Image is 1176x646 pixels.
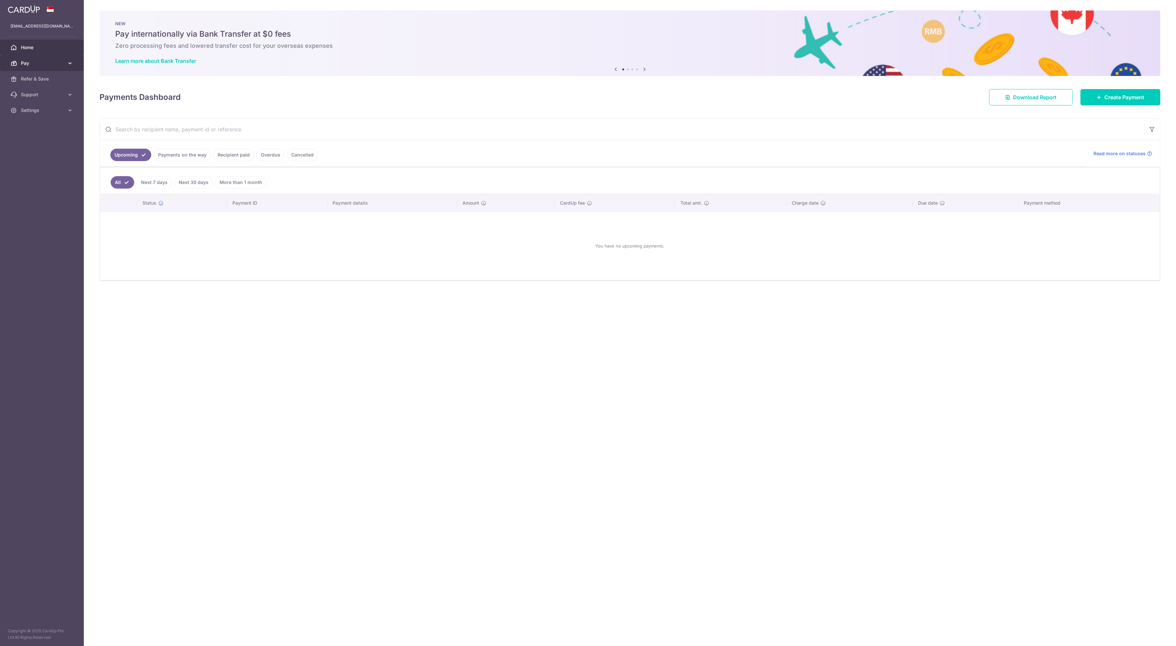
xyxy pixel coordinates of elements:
a: Cancelled [287,149,318,161]
h5: Pay internationally via Bank Transfer at $0 fees [115,29,1145,39]
th: Payment details [327,194,457,212]
a: Recipient paid [213,149,254,161]
h4: Payments Dashboard [100,91,181,103]
a: Next 30 days [174,176,213,189]
img: Bank transfer banner [100,10,1160,76]
span: Download Report [1013,93,1057,101]
span: Total amt. [680,200,702,206]
a: All [111,176,134,189]
p: NEW [115,21,1145,26]
span: Amount [462,200,479,206]
span: Home [21,44,64,51]
span: CardUp fee [560,200,585,206]
a: Upcoming [110,149,151,161]
div: You have no upcoming payments. [108,217,1152,275]
a: Next 7 days [137,176,172,189]
a: Payments on the way [154,149,211,161]
th: Payment ID [227,194,327,212]
th: Payment method [1019,194,1160,212]
p: [EMAIL_ADDRESS][DOMAIN_NAME] [10,23,73,29]
a: Read more on statuses [1094,150,1152,157]
a: More than 1 month [215,176,266,189]
span: Create Payment [1104,93,1144,101]
a: Download Report [989,89,1073,105]
a: Learn more about Bank Transfer [115,58,196,64]
span: Read more on statuses [1094,150,1146,157]
span: Support [21,91,64,98]
span: Pay [21,60,64,66]
span: Settings [21,107,64,114]
h6: Zero processing fees and lowered transfer cost for your overseas expenses [115,42,1145,50]
span: Refer & Save [21,76,64,82]
input: Search by recipient name, payment id or reference [100,119,1144,140]
span: Status [142,200,156,206]
span: Charge date [792,200,819,206]
a: Overdue [257,149,284,161]
span: Due date [918,200,938,206]
img: CardUp [8,5,40,13]
a: Create Payment [1080,89,1160,105]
